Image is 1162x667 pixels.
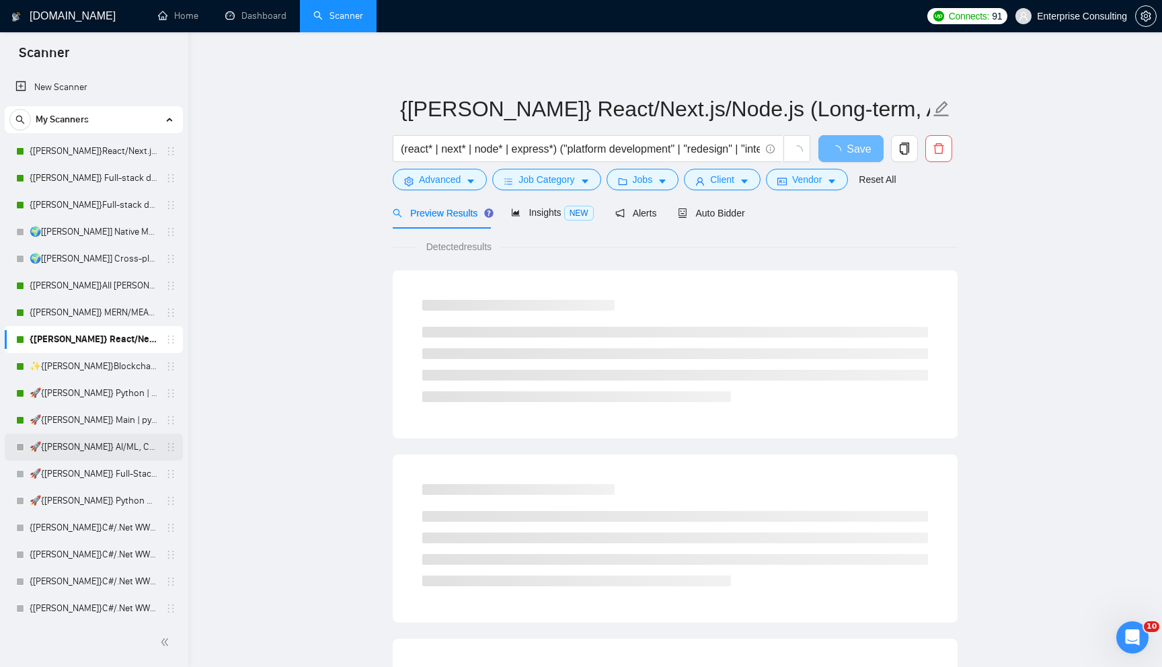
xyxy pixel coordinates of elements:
span: holder [165,227,176,237]
span: My Scanners [36,106,89,133]
span: setting [1136,11,1156,22]
span: holder [165,307,176,318]
a: {[PERSON_NAME]} React/Next.js/Node.js (Long-term, All Niches) [30,326,157,353]
span: info-circle [766,145,775,153]
span: holder [165,603,176,614]
span: holder [165,442,176,453]
a: {[PERSON_NAME]}React/Next.js/Node.js (Long-term, All Niches) [30,138,157,165]
span: holder [165,200,176,210]
button: copy [891,135,918,162]
a: 🚀{[PERSON_NAME]} Main | python | django | AI (+less than 30 h) [30,407,157,434]
span: search [10,115,30,124]
span: double-left [160,635,173,649]
a: {[PERSON_NAME]}Full-stack devs WW (<1 month) - pain point [30,192,157,219]
a: dashboardDashboard [225,10,286,22]
span: 91 [992,9,1002,24]
span: bars [504,176,513,186]
span: loading [830,145,847,156]
span: holder [165,334,176,345]
span: idcard [777,176,787,186]
span: delete [926,143,952,155]
a: 🌍[[PERSON_NAME]] Cross-platform Mobile WW [30,245,157,272]
span: user [695,176,705,186]
span: holder [165,280,176,291]
span: Detected results [417,239,501,254]
button: barsJob Categorycaret-down [492,169,601,190]
a: setting [1135,11,1157,22]
span: holder [165,253,176,264]
a: {[PERSON_NAME]} Full-stack devs WW - pain point [30,165,157,192]
li: New Scanner [5,74,183,101]
span: holder [165,469,176,479]
span: caret-down [580,176,590,186]
button: idcardVendorcaret-down [766,169,848,190]
span: edit [933,100,950,118]
span: 10 [1144,621,1159,632]
span: robot [678,208,687,218]
a: {[PERSON_NAME]}C#/.Net WW - best match (<1 month, not preferred location) [30,595,157,622]
button: userClientcaret-down [684,169,761,190]
span: holder [165,576,176,587]
button: search [9,109,31,130]
span: holder [165,173,176,184]
span: Jobs [633,172,653,187]
a: New Scanner [15,74,172,101]
a: 🌍[[PERSON_NAME]] Native Mobile WW [30,219,157,245]
span: user [1019,11,1028,21]
span: loading [791,145,803,157]
a: {[PERSON_NAME]}C#/.Net WW - best match [30,514,157,541]
span: Scanner [8,43,80,71]
span: area-chart [511,208,520,217]
a: {[PERSON_NAME]}C#/.Net WW - best match (not preferred location) [30,541,157,568]
a: searchScanner [313,10,363,22]
button: Save [818,135,884,162]
a: {[PERSON_NAME]}C#/.Net WW - best match (<1 month) [30,568,157,595]
a: 🚀{[PERSON_NAME]} Python | Django | AI / [30,380,157,407]
span: Save [847,141,871,157]
img: logo [11,6,21,28]
a: homeHome [158,10,198,22]
span: caret-down [658,176,667,186]
span: setting [404,176,414,186]
a: 🚀{[PERSON_NAME]} AI/ML, Custom Models, and LLM Development [30,434,157,461]
a: Reset All [859,172,896,187]
button: folderJobscaret-down [607,169,679,190]
span: caret-down [466,176,475,186]
span: holder [165,388,176,399]
a: ✨{[PERSON_NAME]}Blockchain WW [30,353,157,380]
span: Preview Results [393,208,490,219]
span: Advanced [419,172,461,187]
button: setting [1135,5,1157,27]
input: Scanner name... [400,92,930,126]
span: Client [710,172,734,187]
span: Auto Bidder [678,208,744,219]
span: search [393,208,402,218]
a: {[PERSON_NAME]} MERN/MEAN (Enterprise & SaaS) [30,299,157,326]
span: Insights [511,207,593,218]
a: 🚀{[PERSON_NAME]} Python AI/ML Integrations [30,487,157,514]
span: holder [165,496,176,506]
span: NEW [564,206,594,221]
a: {[PERSON_NAME]}All [PERSON_NAME] - web [НАДО ПЕРЕДЕЛАТЬ] [30,272,157,299]
input: Search Freelance Jobs... [401,141,760,157]
iframe: Intercom live chat [1116,621,1149,654]
span: notification [615,208,625,218]
span: holder [165,549,176,560]
span: holder [165,522,176,533]
span: holder [165,415,176,426]
a: 🚀{[PERSON_NAME]} Full-Stack Python (Backend + Frontend) [30,461,157,487]
span: Job Category [518,172,574,187]
span: Alerts [615,208,657,219]
span: copy [892,143,917,155]
span: caret-down [740,176,749,186]
span: Connects: [949,9,989,24]
span: folder [618,176,627,186]
div: Tooltip anchor [483,207,495,219]
span: caret-down [827,176,837,186]
span: holder [165,146,176,157]
button: delete [925,135,952,162]
button: settingAdvancedcaret-down [393,169,487,190]
span: holder [165,361,176,372]
img: upwork-logo.png [933,11,944,22]
span: Vendor [792,172,822,187]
